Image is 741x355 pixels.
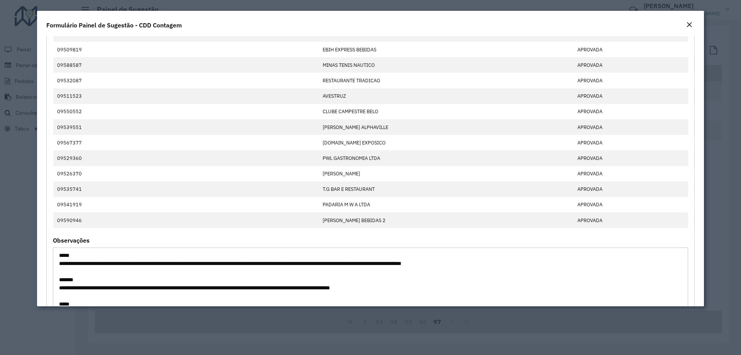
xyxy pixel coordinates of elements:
[573,150,688,166] td: APROVADA
[53,104,319,119] td: 09550552
[318,150,573,166] td: PWL GASTRONOMIA LTDA
[573,104,688,119] td: APROVADA
[573,135,688,150] td: APROVADA
[573,212,688,228] td: APROVADA
[53,88,319,104] td: 09511523
[53,73,319,88] td: 09532087
[318,119,573,135] td: [PERSON_NAME] ALPHAVILLE
[318,197,573,212] td: PADARIA M W A LTDA
[53,42,319,57] td: 09509819
[573,119,688,135] td: APROVADA
[573,197,688,212] td: APROVADA
[46,20,182,30] h4: Formulário Painel de Sugestão - CDD Contagem
[573,182,688,197] td: APROVADA
[318,88,573,104] td: AVESTRUZ
[573,166,688,182] td: APROVADA
[684,20,695,30] button: Close
[53,57,319,73] td: 09588587
[318,212,573,228] td: [PERSON_NAME] BEBIDAS 2
[53,135,319,150] td: 09567377
[318,166,573,182] td: [PERSON_NAME]
[53,150,319,166] td: 09529360
[573,42,688,57] td: APROVADA
[573,57,688,73] td: APROVADA
[318,73,573,88] td: RESTAURANTE TRADICAO
[53,166,319,182] td: 09526370
[318,104,573,119] td: CLUBE CAMPESTRE BELO
[46,7,695,350] div: Priorizar Cliente - Não podem ficar no buffer
[318,42,573,57] td: EBIH EXPRESS BEBIDAS
[53,212,319,228] td: 09590946
[573,88,688,104] td: APROVADA
[686,22,692,28] em: Fechar
[318,57,573,73] td: MINAS TENIS NAUTICO
[53,119,319,135] td: 09539551
[573,73,688,88] td: APROVADA
[318,135,573,150] td: [DOMAIN_NAME] EXPOSICO
[53,236,90,245] label: Observações
[318,182,573,197] td: T.G BAR E RESTAURANT
[53,182,319,197] td: 09535741
[53,197,319,212] td: 09541919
